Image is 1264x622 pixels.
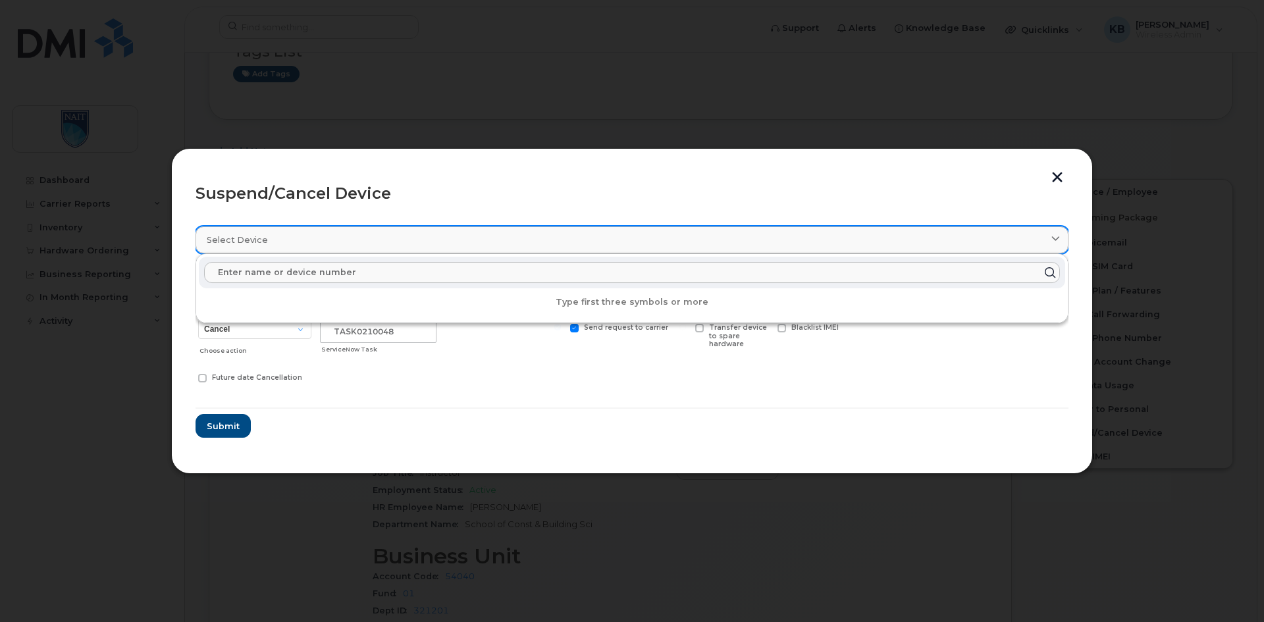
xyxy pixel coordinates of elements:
[679,324,686,330] input: Transfer device to spare hardware
[199,297,1065,307] p: Type first three symbols or more
[584,323,668,332] span: Send request to carrier
[762,324,768,330] input: Blacklist IMEI
[196,226,1068,253] a: Select device
[199,340,311,356] div: Choose action
[196,186,1068,201] div: Suspend/Cancel Device
[554,324,561,330] input: Send request to carrier
[321,344,436,355] div: ServiceNow Task
[709,323,767,349] span: Transfer device to spare hardware
[207,234,268,246] span: Select device
[791,323,839,332] span: Blacklist IMEI
[320,319,436,343] input: ServiceNow Task
[196,414,251,438] button: Submit
[207,420,240,432] span: Submit
[212,373,302,382] span: Future date Cancellation
[204,262,1060,283] input: Enter name or device number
